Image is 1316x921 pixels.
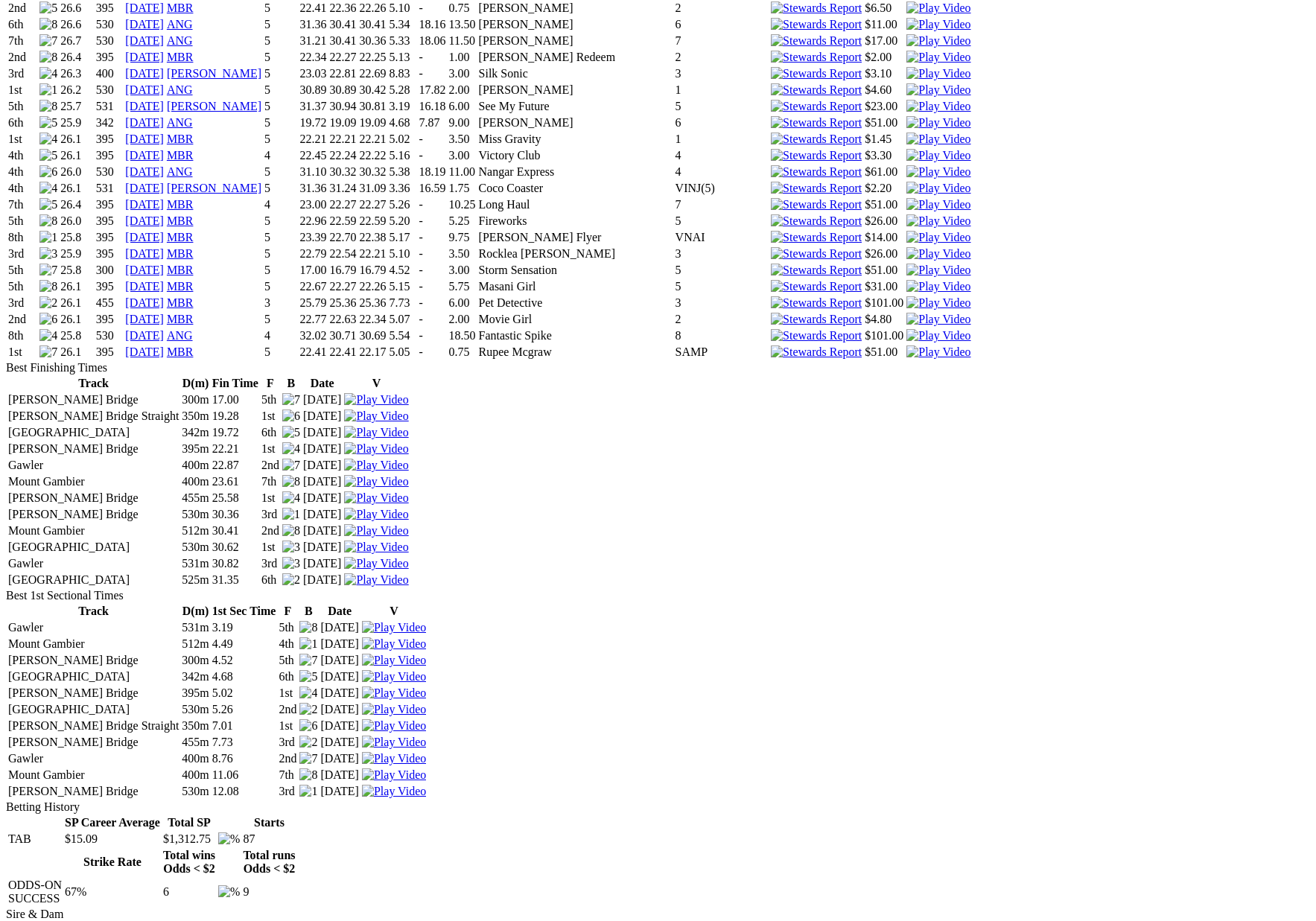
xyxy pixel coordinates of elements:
[448,83,477,98] td: 2.00
[344,459,408,472] img: Play Video
[389,50,417,65] td: 5.13
[39,165,57,179] img: 6
[39,67,57,80] img: 4
[125,83,164,96] a: [DATE]
[359,17,387,32] td: 30.41
[39,198,57,211] img: 5
[362,637,426,650] a: View replay
[299,670,317,683] img: 5
[864,50,904,65] td: $2.00
[125,264,164,276] a: [DATE]
[7,99,37,114] td: 5th
[864,99,904,114] td: $23.00
[864,17,904,32] td: $11.00
[7,1,37,16] td: 2nd
[906,67,970,80] img: Play Video
[906,1,970,15] img: Play Video
[419,17,447,32] td: 18.16
[282,573,300,587] img: 2
[906,280,970,293] img: Play Video
[299,115,328,130] td: 19.72
[906,214,970,227] a: View replay
[39,149,57,162] img: 5
[125,133,164,145] a: [DATE]
[448,34,477,48] td: 11.50
[125,18,164,31] a: [DATE]
[344,475,408,488] a: View replay
[7,83,37,98] td: 1st
[448,17,477,32] td: 13.50
[478,83,673,98] td: [PERSON_NAME]
[359,1,387,16] td: 22.26
[264,83,298,98] td: 5
[60,99,94,114] td: 25.7
[282,442,300,456] img: 4
[125,345,164,358] a: [DATE]
[125,100,164,112] a: [DATE]
[39,329,57,342] img: 4
[362,637,426,651] img: Play Video
[359,83,387,98] td: 30.42
[264,17,298,32] td: 5
[167,51,194,63] a: MBR
[675,17,769,32] td: 6
[167,247,194,260] a: MBR
[771,1,862,15] img: Stewards Report
[675,99,769,114] td: 5
[771,214,862,228] img: Stewards Report
[167,165,193,178] a: ANG
[906,231,970,244] img: Play Video
[264,115,298,130] td: 5
[906,100,970,112] a: View replay
[39,182,57,195] img: 4
[362,719,426,733] img: Play Video
[39,18,57,31] img: 8
[906,67,970,80] a: View replay
[60,1,94,16] td: 26.6
[125,51,164,63] a: [DATE]
[39,51,57,64] img: 8
[167,280,194,293] a: MBR
[125,280,164,293] a: [DATE]
[675,34,769,48] td: 7
[771,345,862,359] img: Stewards Report
[167,67,261,80] a: [PERSON_NAME]
[329,34,357,48] td: 30.41
[771,182,862,195] img: Stewards Report
[299,83,328,98] td: 30.89
[771,165,862,179] img: Stewards Report
[299,703,317,716] img: 2
[125,247,164,260] a: [DATE]
[167,34,193,47] a: ANG
[478,50,673,65] td: [PERSON_NAME] Redeem
[344,541,408,554] img: Play Video
[771,296,862,310] img: Stewards Report
[362,621,426,634] a: View replay
[344,442,408,456] img: Play Video
[344,573,408,586] a: View replay
[344,409,408,422] a: View replay
[419,50,447,65] td: -
[125,165,164,178] a: [DATE]
[906,247,970,261] img: Play Video
[125,198,164,211] a: [DATE]
[282,426,300,439] img: 5
[125,182,164,194] a: [DATE]
[389,34,417,48] td: 5.33
[478,66,673,81] td: Silk Sonic
[906,18,970,31] a: View replay
[344,393,408,407] img: Play Video
[362,752,426,765] img: Play Video
[299,99,328,114] td: 31.37
[282,557,300,570] img: 3
[906,165,970,178] a: View replay
[906,149,970,162] a: View replay
[771,149,862,162] img: Stewards Report
[906,116,970,129] a: View replay
[419,83,447,98] td: 17.82
[448,66,477,81] td: 3.00
[389,66,417,81] td: 8.83
[771,280,862,293] img: Stewards Report
[299,654,317,667] img: 7
[344,557,408,570] img: Play Video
